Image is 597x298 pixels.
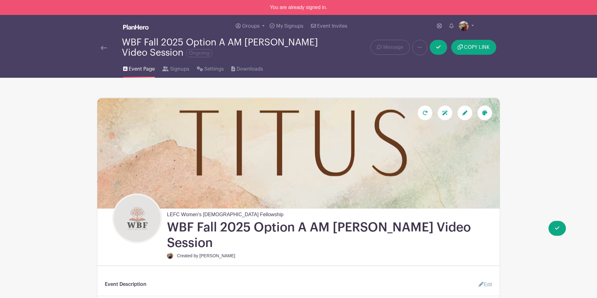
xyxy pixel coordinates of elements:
[186,49,212,57] span: Ongoing
[237,65,263,73] span: Downloads
[474,278,492,291] a: Edit
[197,58,224,78] a: Settings
[167,208,284,218] span: LEFC Women's [DEMOGRAPHIC_DATA] Fellowship
[231,58,263,78] a: Downloads
[122,37,323,58] div: WBF Fall 2025 Option A AM [PERSON_NAME] Video Session
[129,65,155,73] span: Event Page
[123,25,149,30] img: logo_white-6c42ec7e38ccf1d336a20a19083b03d10ae64f83f12c07503d8b9e83406b4c7d.svg
[167,253,173,259] img: 1FBAD658-73F6-4E4B-B59F-CB0C05CD4BD1.jpeg
[451,40,496,55] button: COPY LINK
[170,65,189,73] span: Signups
[204,65,224,73] span: Settings
[177,253,235,258] small: Created by [PERSON_NAME]
[370,40,410,55] a: Message
[233,15,267,37] a: Groups
[114,195,160,242] img: WBF%20LOGO.png
[97,98,500,208] img: Website%20-%20coming%20soon.png
[105,282,146,287] h6: Event Description
[167,220,497,251] h1: WBF Fall 2025 Option A AM [PERSON_NAME] Video Session
[101,46,107,50] img: back-arrow-29a5d9b10d5bd6ae65dc969a981735edf675c4d7a1fe02e03b50dbd4ba3cdb55.svg
[242,24,260,29] span: Groups
[459,21,469,31] img: 1FBAD658-73F6-4E4B-B59F-CB0C05CD4BD1.jpeg
[317,24,347,29] span: Event Invites
[464,45,490,50] span: COPY LINK
[276,24,303,29] span: My Signups
[308,15,350,37] a: Event Invites
[123,58,155,78] a: Event Page
[162,58,189,78] a: Signups
[383,44,403,51] span: Message
[267,15,306,37] a: My Signups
